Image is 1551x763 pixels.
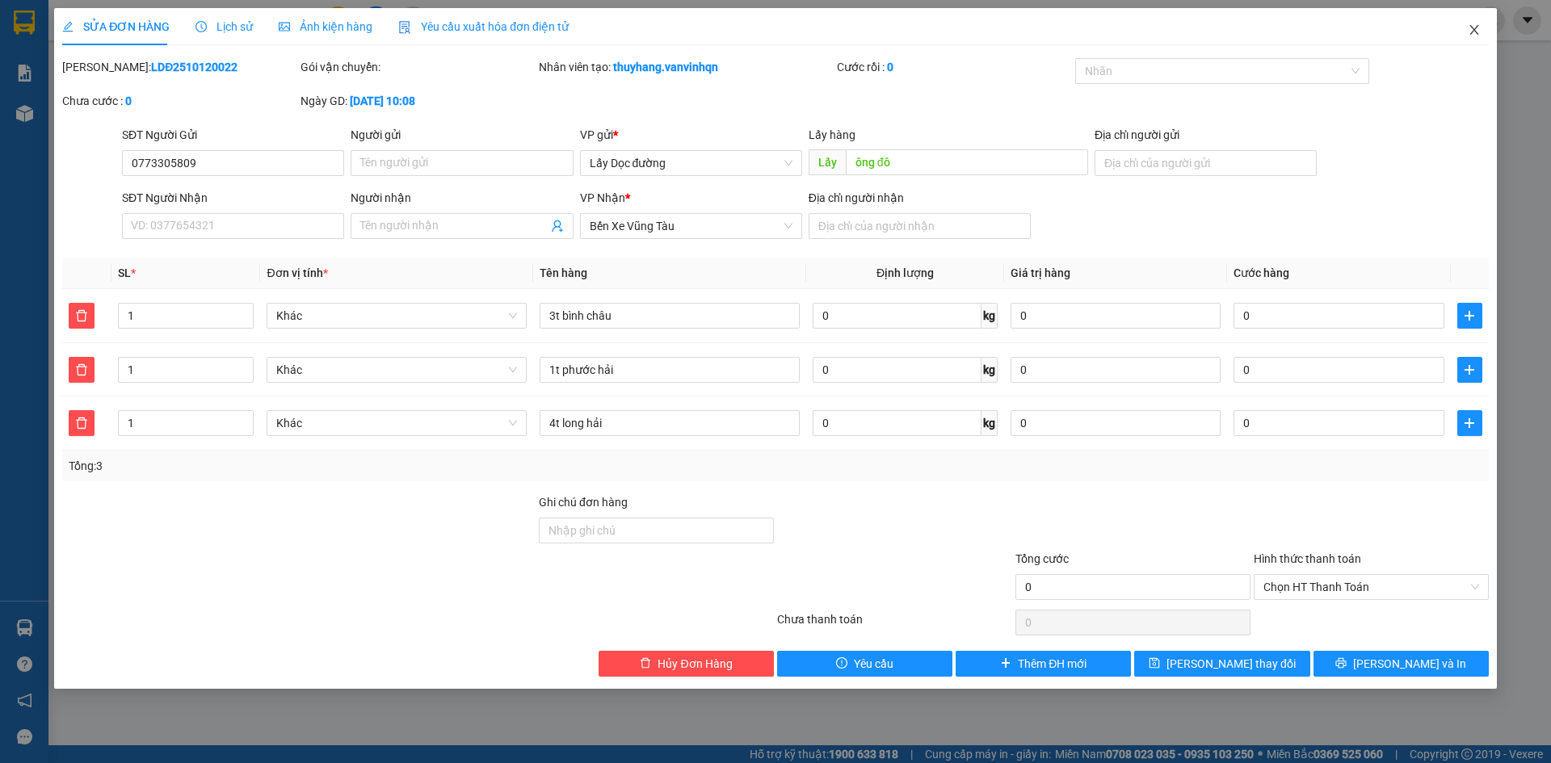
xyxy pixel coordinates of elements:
[539,496,628,509] label: Ghi chú đơn hàng
[49,70,263,101] strong: Tổng đài hỗ trợ: 0914 113 973 - 0982 113 973 - 0919 113 973 -
[590,151,792,175] span: Lấy Dọc đường
[195,20,253,33] span: Lịch sử
[1458,417,1482,430] span: plus
[836,657,847,670] span: exclamation-circle
[69,363,94,376] span: delete
[1000,657,1011,670] span: plus
[1234,266,1289,279] span: Cước hàng
[7,92,42,199] strong: Công ty TNHH DVVT Văn Vinh 76
[1095,150,1317,176] input: Địa chỉ của người gửi
[1314,651,1489,677] button: printer[PERSON_NAME] và In
[1353,655,1466,673] span: [PERSON_NAME] và In
[837,58,1072,76] div: Cước rồi :
[539,58,834,76] div: Nhân viên tạo:
[1458,309,1482,322] span: plus
[69,357,95,383] button: delete
[301,58,536,76] div: Gói vận chuyển:
[854,655,893,673] span: Yêu cầu
[350,94,415,107] b: [DATE] 10:08
[1095,126,1317,144] div: Địa chỉ người gửi
[846,149,1088,175] input: Dọc đường
[981,357,998,383] span: kg
[1335,657,1347,670] span: printer
[1458,363,1482,376] span: plus
[69,303,95,329] button: delete
[1134,651,1309,677] button: save[PERSON_NAME] thay đổi
[276,304,517,328] span: Khác
[118,266,131,279] span: SL
[267,266,327,279] span: Đơn vị tính
[1015,552,1069,565] span: Tổng cước
[45,24,267,67] strong: [PERSON_NAME] ([GEOGRAPHIC_DATA])
[640,657,651,670] span: delete
[540,266,587,279] span: Tên hàng
[590,214,792,238] span: Bến Xe Vũng Tàu
[351,189,573,207] div: Người nhận
[1457,303,1482,329] button: plus
[1149,657,1160,670] span: save
[351,126,573,144] div: Người gửi
[74,103,239,119] strong: 0978 771155 - 0975 77 1155
[658,655,732,673] span: Hủy Đơn Hàng
[125,94,132,107] b: 0
[551,220,564,233] span: user-add
[956,651,1131,677] button: plusThêm ĐH mới
[276,358,517,382] span: Khác
[876,266,934,279] span: Định lượng
[69,417,94,430] span: delete
[540,303,800,329] input: VD: Bàn, Ghế
[1468,23,1481,36] span: close
[279,20,372,33] span: Ảnh kiện hàng
[887,61,893,73] b: 0
[539,518,774,543] input: Ghi chú đơn hàng
[580,126,802,144] div: VP gửi
[1018,655,1087,673] span: Thêm ĐH mới
[69,410,95,436] button: delete
[276,411,517,435] span: Khác
[1011,266,1070,279] span: Giá trị hàng
[1263,575,1479,599] span: Chọn HT Thanh Toán
[1254,552,1361,565] label: Hình thức thanh toán
[775,610,1014,639] div: Chưa thanh toán
[580,191,625,204] span: VP Nhận
[540,410,800,436] input: VD: Bàn, Ghế
[279,21,290,32] span: picture
[62,21,74,32] span: edit
[809,189,1031,207] div: Địa chỉ người nhận
[599,651,774,677] button: deleteHủy Đơn Hàng
[981,303,998,329] span: kg
[122,189,344,207] div: SĐT Người Nhận
[398,21,411,34] img: icon
[398,20,569,33] span: Yêu cầu xuất hóa đơn điện tử
[1457,410,1482,436] button: plus
[809,213,1031,239] input: Địa chỉ của người nhận
[62,20,170,33] span: SỬA ĐƠN HÀNG
[62,58,297,76] div: [PERSON_NAME]:
[809,128,855,141] span: Lấy hàng
[195,21,207,32] span: clock-circle
[777,651,952,677] button: exclamation-circleYêu cầu
[151,61,237,73] b: LDĐ2510120022
[62,92,297,110] div: Chưa cước :
[69,457,599,475] div: Tổng: 3
[1166,655,1296,673] span: [PERSON_NAME] thay đổi
[981,410,998,436] span: kg
[1457,357,1482,383] button: plus
[122,126,344,144] div: SĐT Người Gửi
[69,309,94,322] span: delete
[301,92,536,110] div: Ngày GD:
[809,149,846,175] span: Lấy
[1452,8,1497,53] button: Close
[7,12,42,87] img: logo
[540,357,800,383] input: VD: Bàn, Ghế
[613,61,718,73] b: thuyhang.vanvinhqn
